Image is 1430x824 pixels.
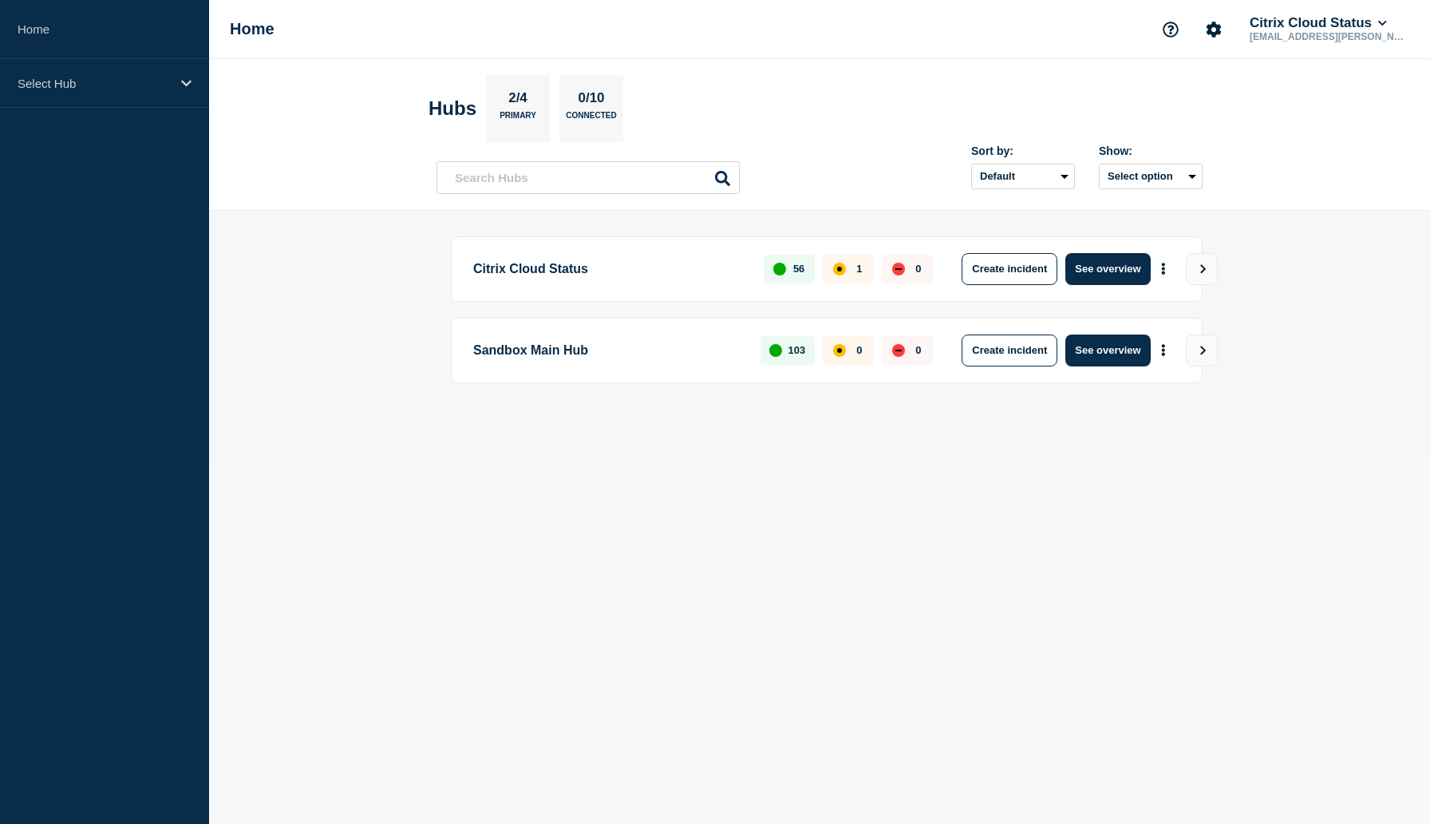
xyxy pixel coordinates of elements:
[773,263,786,275] div: up
[915,344,921,356] p: 0
[429,97,476,120] h2: Hubs
[437,161,740,194] input: Search Hubs
[473,335,742,366] p: Sandbox Main Hub
[1153,254,1174,283] button: More actions
[473,253,745,285] p: Citrix Cloud Status
[230,20,275,38] h1: Home
[503,90,534,111] p: 2/4
[1065,253,1150,285] button: See overview
[962,335,1057,366] button: Create incident
[1099,164,1203,189] button: Select option
[1246,15,1390,31] button: Citrix Cloud Status
[1154,13,1187,46] button: Support
[793,263,804,275] p: 56
[971,145,1075,157] div: Sort by:
[18,77,171,90] p: Select Hub
[915,263,921,275] p: 0
[833,263,846,275] div: affected
[1197,13,1231,46] button: Account settings
[566,111,616,128] p: Connected
[1153,335,1174,365] button: More actions
[1065,335,1150,366] button: See overview
[833,344,846,357] div: affected
[892,263,905,275] div: down
[788,344,806,356] p: 103
[856,344,862,356] p: 0
[1186,335,1218,366] button: View
[1246,31,1412,42] p: [EMAIL_ADDRESS][PERSON_NAME][DOMAIN_NAME]
[856,263,862,275] p: 1
[500,111,536,128] p: Primary
[1186,253,1218,285] button: View
[572,90,610,111] p: 0/10
[962,253,1057,285] button: Create incident
[1099,145,1203,157] div: Show:
[971,164,1075,189] select: Sort by
[769,344,782,357] div: up
[892,344,905,357] div: down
